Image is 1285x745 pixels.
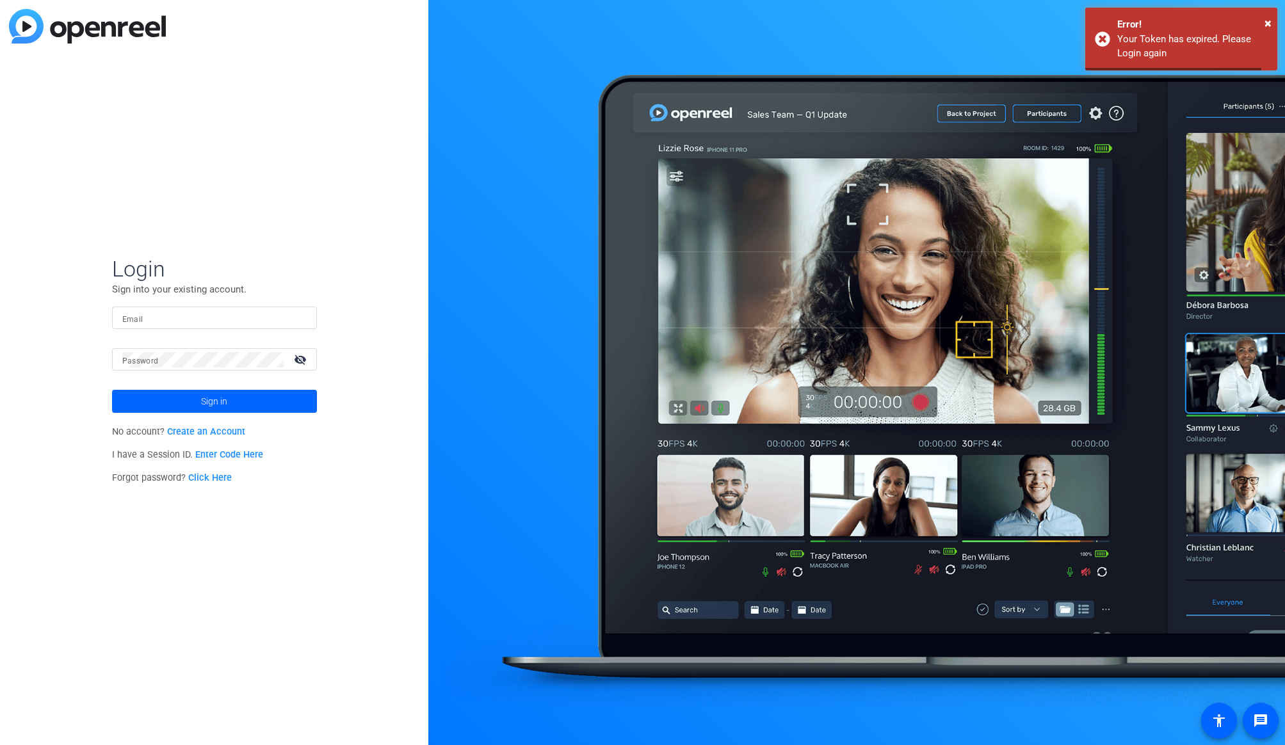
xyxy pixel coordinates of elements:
[1265,13,1272,33] button: Close
[122,315,143,324] mat-label: Email
[1117,32,1268,61] div: Your Token has expired. Please Login again
[112,282,317,296] p: Sign into your existing account.
[1117,17,1268,32] div: Error!
[122,356,159,365] mat-label: Password
[167,426,245,437] a: Create an Account
[286,350,317,369] mat-icon: visibility_off
[112,426,246,437] span: No account?
[112,255,317,282] span: Login
[188,472,232,483] a: Click Here
[1265,15,1272,31] span: ×
[195,449,263,460] a: Enter Code Here
[112,472,232,483] span: Forgot password?
[1211,713,1227,728] mat-icon: accessibility
[112,390,317,413] button: Sign in
[112,449,264,460] span: I have a Session ID.
[201,385,227,417] span: Sign in
[9,9,166,44] img: blue-gradient.svg
[1253,713,1268,728] mat-icon: message
[122,310,307,326] input: Enter Email Address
